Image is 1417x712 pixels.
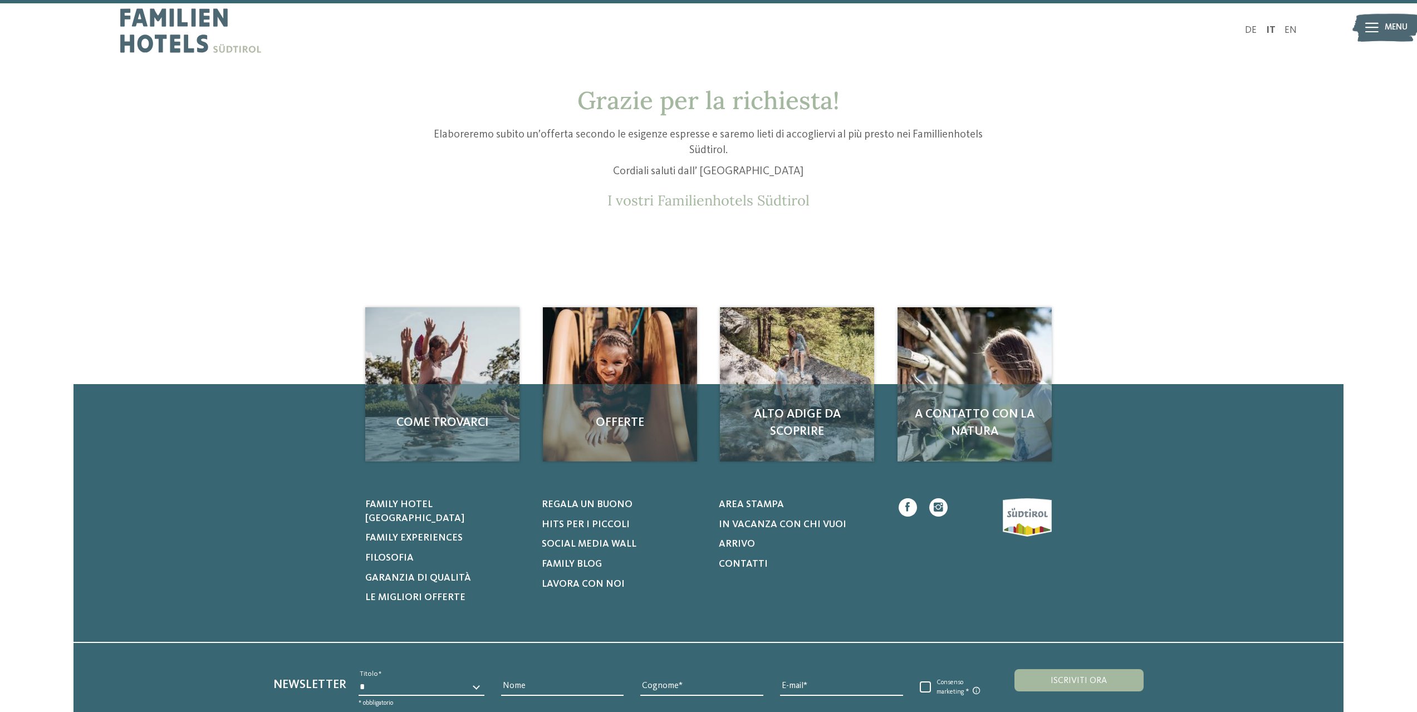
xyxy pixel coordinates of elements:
[720,307,874,461] a: Richiesta Alto Adige da scoprire
[542,518,703,532] a: Hits per i piccoli
[720,307,874,461] img: Richiesta
[365,498,527,526] a: Family hotel [GEOGRAPHIC_DATA]
[542,558,703,572] a: Family Blog
[418,164,1000,180] p: Cordiali saluti dall’ [GEOGRAPHIC_DATA]
[365,307,519,461] a: Richiesta Come trovarci
[542,500,632,509] span: Regala un buono
[910,406,1040,440] span: A contatto con la natura
[732,406,862,440] span: Alto Adige da scoprire
[542,539,636,549] span: Social Media Wall
[719,558,880,572] a: Contatti
[418,192,1000,209] p: I vostri Familienhotels Südtirol
[542,498,703,512] a: Regala un buono
[365,593,465,602] span: Le migliori offerte
[931,679,989,696] span: Consenso marketing
[1245,26,1257,35] a: DE
[365,572,527,586] a: Garanzia di qualità
[898,307,1052,461] a: Richiesta A contatto con la natura
[273,679,346,691] span: Newsletter
[719,500,784,509] span: Area stampa
[418,127,1000,158] p: Elaboreremo subito un’offerta secondo le esigenze espresse e saremo lieti di accogliervi al più p...
[365,591,527,605] a: Le migliori offerte
[719,518,880,532] a: In vacanza con chi vuoi
[719,520,846,529] span: In vacanza con chi vuoi
[365,573,471,583] span: Garanzia di qualità
[377,414,507,431] span: Come trovarci
[542,580,625,589] span: Lavora con noi
[555,414,685,431] span: Offerte
[542,578,703,592] a: Lavora con noi
[1284,26,1297,35] a: EN
[542,559,602,569] span: Family Blog
[1385,22,1408,34] span: Menu
[719,539,755,549] span: Arrivo
[542,538,703,552] a: Social Media Wall
[898,307,1052,461] img: Richiesta
[1051,676,1107,685] span: Iscriviti ora
[365,307,519,461] img: Richiesta
[719,559,768,569] span: Contatti
[543,307,697,461] img: Richiesta
[365,552,527,566] a: Filosofia
[542,520,630,529] span: Hits per i piccoli
[365,553,414,563] span: Filosofia
[1014,669,1144,691] button: Iscriviti ora
[719,498,880,512] a: Area stampa
[365,532,527,546] a: Family experiences
[359,700,393,706] span: * obbligatorio
[365,533,463,543] span: Family experiences
[1266,26,1276,35] a: IT
[577,85,840,116] span: Grazie per la richiesta!
[719,538,880,552] a: Arrivo
[543,307,697,461] a: Richiesta Offerte
[365,500,464,523] span: Family hotel [GEOGRAPHIC_DATA]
